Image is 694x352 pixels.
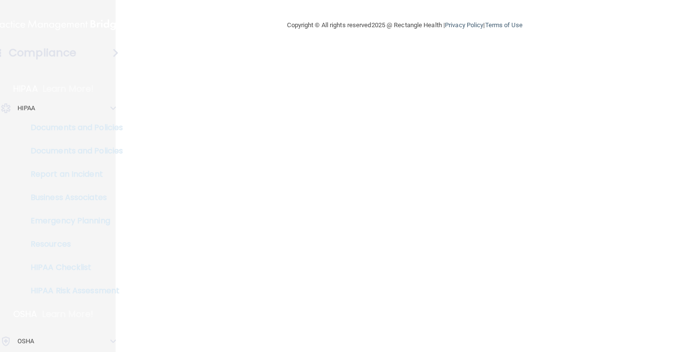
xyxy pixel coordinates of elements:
[17,102,35,114] p: HIPAA
[485,21,523,29] a: Terms of Use
[13,308,37,320] p: OSHA
[9,46,76,60] h4: Compliance
[43,83,94,95] p: Learn More!
[445,21,483,29] a: Privacy Policy
[17,335,34,347] p: OSHA
[6,286,139,296] p: HIPAA Risk Assessment
[228,10,582,41] div: Copyright © All rights reserved 2025 @ Rectangle Health | |
[13,83,38,95] p: HIPAA
[6,216,139,226] p: Emergency Planning
[42,308,94,320] p: Learn More!
[6,123,139,133] p: Documents and Policies
[6,239,139,249] p: Resources
[6,169,139,179] p: Report an Incident
[6,146,139,156] p: Documents and Policies
[6,263,139,272] p: HIPAA Checklist
[6,193,139,202] p: Business Associates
